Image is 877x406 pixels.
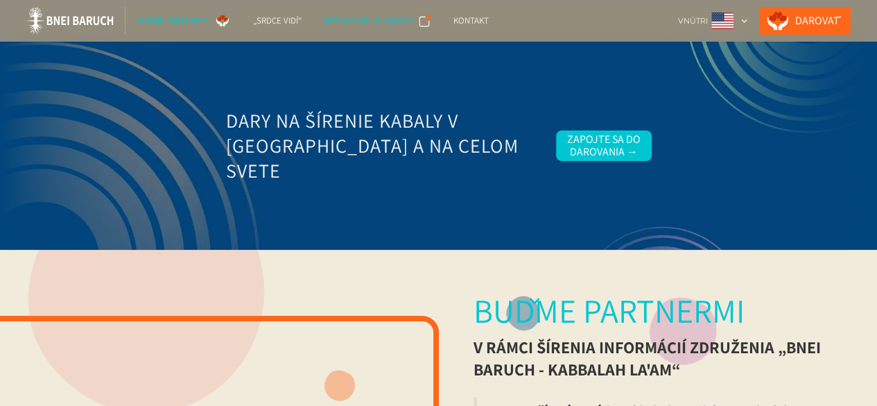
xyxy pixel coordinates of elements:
div: VNÚTRI [672,7,754,35]
a: Buďme partnermi [125,7,242,35]
font: VNÚTRI [678,16,708,26]
font: Náš virtuálny domov [324,15,413,26]
a: Darovať [759,7,851,35]
font: v rámci šírenia informácií združenia „Bnei Baruch - Kabbalah La'am“ [474,336,821,380]
a: Náš virtuálny domov [313,7,442,35]
font: „Srdce vidí“ [253,15,302,26]
a: „Srdce vidí“ [242,7,313,35]
font: Dary na šírenie kabaly v [GEOGRAPHIC_DATA] a na celom svete [226,108,519,183]
font: Kontakt [453,15,489,26]
a: Kontakt [442,7,500,35]
font: Zapojte sa do [567,132,641,146]
font: Buďme partnermi [474,289,745,332]
font: darovania → [570,144,638,159]
font: Buďme partnermi [137,15,209,26]
font: Darovať [795,13,840,28]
